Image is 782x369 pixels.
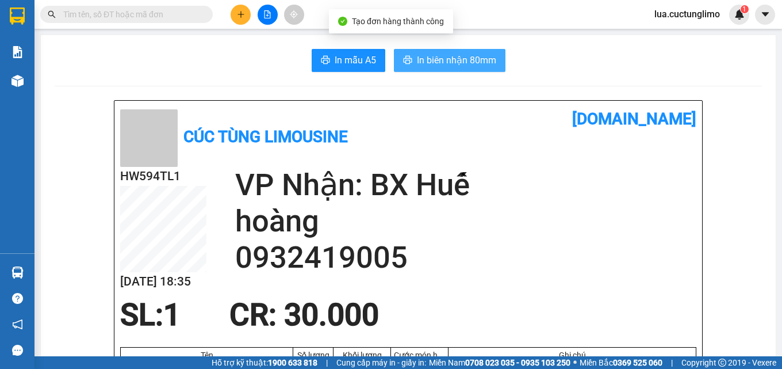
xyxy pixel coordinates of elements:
span: SL: [120,297,163,333]
span: aim [290,10,298,18]
li: VP BX Huế [79,62,153,75]
span: | [671,356,673,369]
span: 1 [742,5,746,13]
span: printer [403,55,412,66]
span: message [12,345,23,356]
b: Cúc Tùng Limousine [183,127,348,146]
div: Tên [124,351,290,360]
div: Cước món hàng [394,351,445,360]
span: Miền Nam [429,356,570,369]
img: warehouse-icon [11,267,24,279]
span: Cung cấp máy in - giấy in: [336,356,426,369]
li: Cúc Tùng Limousine [6,6,167,49]
span: plus [237,10,245,18]
h2: 0932419005 [235,239,696,276]
li: VP VP [GEOGRAPHIC_DATA] xe Limousine [6,62,79,100]
button: caret-down [755,5,775,25]
span: In biên nhận 80mm [417,53,496,67]
div: Số lượng [296,351,330,360]
span: In mẫu A5 [335,53,376,67]
span: copyright [718,359,726,367]
button: printerIn mẫu A5 [312,49,385,72]
span: search [48,10,56,18]
span: CR : 30.000 [229,297,379,333]
h2: HW594TL1 [120,167,206,186]
strong: 0708 023 035 - 0935 103 250 [465,358,570,367]
span: printer [321,55,330,66]
span: caret-down [760,9,770,20]
img: logo-vxr [10,7,25,25]
span: ⚪️ [573,360,577,365]
strong: 1900 633 818 [268,358,317,367]
span: notification [12,319,23,330]
span: Miền Bắc [580,356,662,369]
h2: hoàng [235,203,696,239]
img: icon-new-feature [734,9,745,20]
span: check-circle [338,17,347,26]
sup: 1 [741,5,749,13]
button: file-add [258,5,278,25]
img: warehouse-icon [11,75,24,87]
div: Khối lượng [336,351,388,360]
div: Ghi chú [451,351,693,360]
button: plus [231,5,251,25]
span: question-circle [12,293,23,304]
input: Tìm tên, số ĐT hoặc mã đơn [63,8,199,21]
button: aim [284,5,304,25]
span: Tạo đơn hàng thành công [352,17,444,26]
span: | [326,356,328,369]
span: 1 [163,297,181,333]
strong: 0369 525 060 [613,358,662,367]
img: solution-icon [11,46,24,58]
h2: [DATE] 18:35 [120,272,206,291]
h2: VP Nhận: BX Huế [235,167,696,203]
button: printerIn biên nhận 80mm [394,49,505,72]
span: file-add [263,10,271,18]
b: [DOMAIN_NAME] [572,109,696,128]
span: lua.cuctunglimo [645,7,729,21]
span: Hỗ trợ kỹ thuật: [212,356,317,369]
